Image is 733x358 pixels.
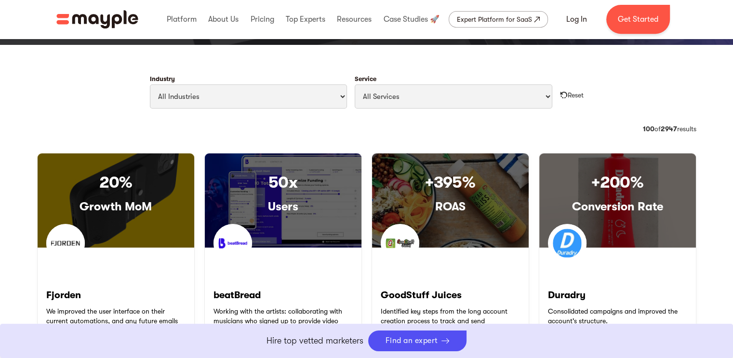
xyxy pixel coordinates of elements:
[386,336,438,345] div: Find an expert
[606,5,670,34] a: Get Started
[355,76,552,82] label: Service
[539,173,696,192] h3: +200%
[560,91,568,99] img: reset all filters
[449,11,548,28] a: Expert Platform for SaaS
[568,90,584,100] div: Reset
[334,4,374,35] div: Resources
[539,199,696,214] h3: Conversion Rate
[643,125,654,133] strong: 100
[205,153,361,248] a: 50xUsers
[205,199,361,214] h3: Users
[56,10,138,28] a: home
[206,4,241,35] div: About Us
[37,68,696,116] form: Filter Cases Form
[41,126,81,136] div: Category: CPO
[372,153,529,248] a: +395%ROAS
[372,199,529,214] h3: ROAS
[56,10,138,28] img: Mayple logo
[150,76,347,82] label: Industry
[164,4,199,35] div: Platform
[661,125,677,133] strong: 2947
[539,153,696,248] a: +200%Conversion Rate
[205,173,361,192] h3: 50x
[283,4,328,35] div: Top Experts
[267,334,363,347] p: Hire top vetted marketers
[457,14,532,25] div: Expert Platform for SaaS
[643,124,696,134] div: of results
[555,8,599,31] a: Log In
[85,127,93,135] img: Remove Tag Filter
[38,199,194,214] h3: Growth MoM
[248,4,276,35] div: Pricing
[38,153,194,248] a: 20%Growth MoM
[372,173,529,192] h3: +395%
[38,173,194,192] h3: 20%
